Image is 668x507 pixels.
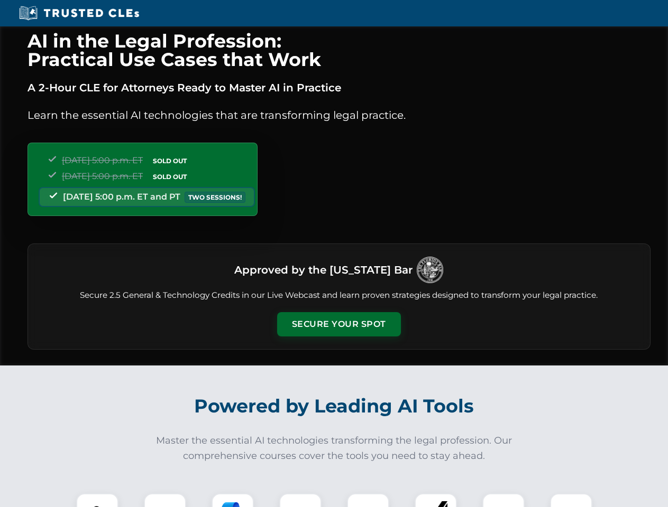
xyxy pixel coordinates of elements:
p: Secure 2.5 General & Technology Credits in our Live Webcast and learn proven strategies designed ... [41,289,637,302]
img: Logo [417,257,443,283]
h1: AI in the Legal Profession: Practical Use Cases that Work [28,32,651,69]
h2: Powered by Leading AI Tools [41,388,627,425]
p: Learn the essential AI technologies that are transforming legal practice. [28,107,651,124]
p: A 2-Hour CLE for Attorneys Ready to Master AI in Practice [28,79,651,96]
span: [DATE] 5:00 p.m. ET [62,171,143,181]
span: SOLD OUT [149,171,190,182]
img: Trusted CLEs [16,5,142,21]
h3: Approved by the [US_STATE] Bar [234,260,413,279]
p: Master the essential AI technologies transforming the legal profession. Our comprehensive courses... [149,433,519,464]
span: SOLD OUT [149,155,190,166]
button: Secure Your Spot [277,312,401,336]
span: [DATE] 5:00 p.m. ET [62,155,143,165]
